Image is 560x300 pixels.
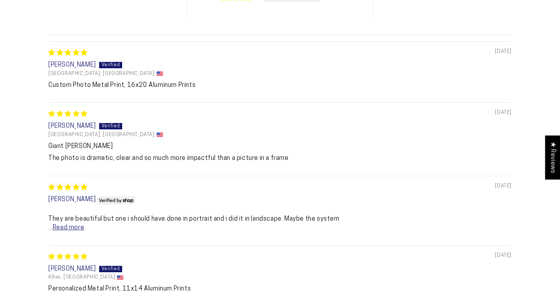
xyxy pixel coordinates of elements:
[48,71,155,77] span: [GEOGRAPHIC_DATA], [GEOGRAPHIC_DATA]
[157,133,163,137] img: US
[53,225,84,231] a: Read more
[48,274,115,281] span: Kīhei, [GEOGRAPHIC_DATA]
[48,50,88,56] span: 5 star review
[48,285,512,293] p: Personalized Metal Print, 11x14 Aluminum Prints
[48,266,96,272] span: [PERSON_NAME]
[97,196,136,204] img: Verified by Shop
[48,215,512,233] p: They are beautiful but one i should have done in portrait and i did it in landscape. Maybe the sy...
[495,48,512,55] span: [DATE]
[48,81,512,90] p: Custom Photo Metal Print, 16x20 Aluminum Prints
[48,142,512,151] b: Giant [PERSON_NAME]
[117,275,123,280] img: US
[545,135,560,179] div: Click to open Judge.me floating reviews tab
[157,71,163,76] img: US
[48,185,88,191] span: 5 star review
[48,123,96,129] span: [PERSON_NAME]
[48,132,155,138] span: [GEOGRAPHIC_DATA], [GEOGRAPHIC_DATA]
[48,154,512,163] p: The photo is dramatic, clear and so much more impactful than a picture in a frame
[48,111,88,117] span: 5 star review
[48,254,88,260] span: 5 star review
[48,62,96,68] span: [PERSON_NAME]
[495,183,512,190] span: [DATE]
[48,196,96,203] span: [PERSON_NAME]
[495,252,512,259] span: [DATE]
[495,109,512,116] span: [DATE]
